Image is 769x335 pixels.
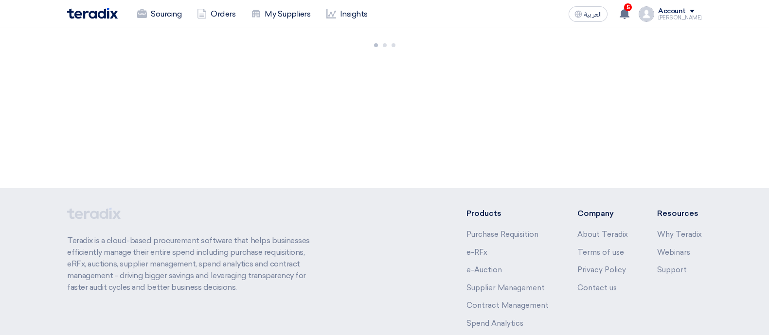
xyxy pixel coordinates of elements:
[658,7,686,16] div: Account
[584,11,602,18] span: العربية
[319,3,376,25] a: Insights
[466,301,549,310] a: Contract Management
[624,3,632,11] span: 5
[577,230,628,239] a: About Teradix
[577,248,624,257] a: Terms of use
[466,230,538,239] a: Purchase Requisition
[657,248,690,257] a: Webinars
[129,3,189,25] a: Sourcing
[189,3,243,25] a: Orders
[466,208,549,219] li: Products
[657,208,702,219] li: Resources
[577,208,628,219] li: Company
[243,3,318,25] a: My Suppliers
[577,283,617,292] a: Contact us
[466,265,502,274] a: e-Auction
[569,6,608,22] button: العربية
[466,248,487,257] a: e-RFx
[639,6,654,22] img: profile_test.png
[657,265,687,274] a: Support
[658,15,702,20] div: [PERSON_NAME]
[577,265,626,274] a: Privacy Policy
[657,230,702,239] a: Why Teradix
[466,283,545,292] a: Supplier Management
[67,235,321,293] p: Teradix is a cloud-based procurement software that helps businesses efficiently manage their enti...
[67,8,118,19] img: Teradix logo
[466,319,523,328] a: Spend Analytics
